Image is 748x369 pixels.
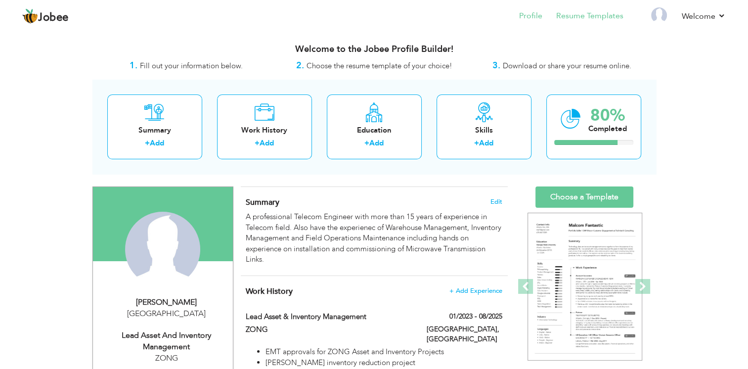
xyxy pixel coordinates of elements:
h4: Adding a summary is a quick and easy way to highlight your experience and interests. [246,197,502,207]
a: Add [260,138,274,148]
span: Fill out your information below. [140,61,243,71]
strong: 3. [492,59,500,72]
span: + Add Experience [449,287,502,294]
span: Edit [490,198,502,205]
a: Add [479,138,493,148]
div: A professional Telecom Engineer with more than 15 years of experience in Telecom field. Also have... [246,212,502,265]
div: Summary [115,125,194,136]
a: Add [150,138,164,148]
span: Download or share your resume online. [503,61,631,71]
div: 80% [588,107,627,124]
div: Skills [444,125,524,136]
img: Profile Img [651,7,667,23]
label: [GEOGRAPHIC_DATA], [GEOGRAPHIC_DATA] [427,324,502,344]
div: Completed [588,124,627,134]
label: ZONG [246,324,412,335]
a: Resume Templates [556,10,623,22]
label: Lead Asset & Inventory Management [246,312,412,322]
div: [PERSON_NAME] [100,297,233,308]
a: Welcome [682,10,726,22]
label: + [474,138,479,148]
h3: Welcome to the Jobee Profile Builder! [92,45,656,54]
label: + [145,138,150,148]
label: 01/2023 - 08/2025 [449,312,502,322]
strong: 1. [130,59,137,72]
div: ZONG [100,353,233,364]
li: [PERSON_NAME] inventory reduction project [265,358,502,368]
a: Add [369,138,384,148]
h4: This helps to show the companies you have worked for. [246,286,502,296]
li: EMT approvals for ZONG Asset and Inventory Projects [265,347,502,357]
img: jobee.io [22,8,38,24]
span: Jobee [38,12,69,23]
a: Profile [519,10,542,22]
div: Lead Asset and Inventory Management [100,330,233,353]
strong: 2. [296,59,304,72]
span: Choose the resume template of your choice! [307,61,452,71]
img: Muhammad Ahmad [125,212,200,287]
span: Summary [246,197,279,208]
a: Choose a Template [535,186,633,208]
span: Work History [246,286,293,297]
label: + [255,138,260,148]
label: + [364,138,369,148]
div: [GEOGRAPHIC_DATA] [100,308,233,320]
div: Work History [225,125,304,136]
a: Jobee [22,8,69,24]
div: Education [335,125,414,136]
